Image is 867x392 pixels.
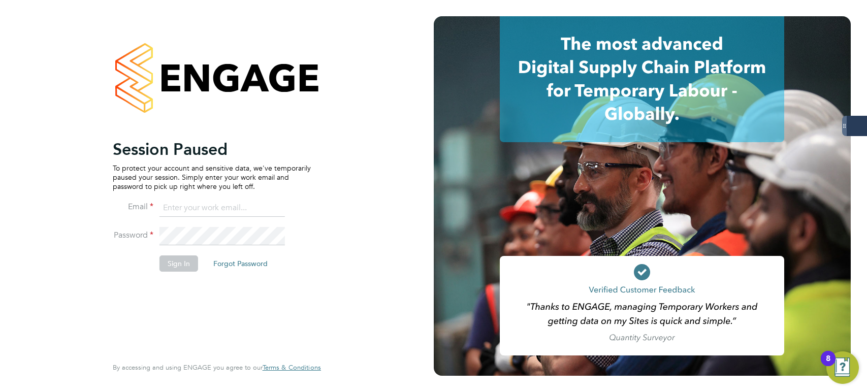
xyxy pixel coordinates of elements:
[113,164,311,191] p: To protect your account and sensitive data, we've temporarily paused your session. Simply enter y...
[826,358,830,372] div: 8
[113,363,321,372] span: By accessing and using ENGAGE you agree to our
[263,363,321,372] span: Terms & Conditions
[113,139,311,159] h2: Session Paused
[113,202,153,212] label: Email
[826,351,859,384] button: Open Resource Center, 8 new notifications
[159,199,285,217] input: Enter your work email...
[113,230,153,241] label: Password
[263,364,321,372] a: Terms & Conditions
[159,255,198,272] button: Sign In
[205,255,276,272] button: Forgot Password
